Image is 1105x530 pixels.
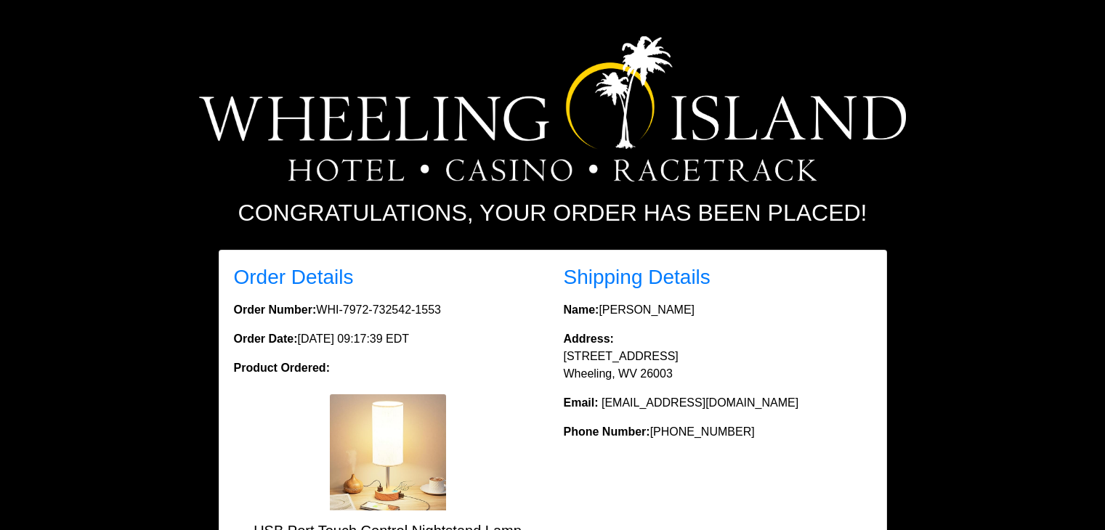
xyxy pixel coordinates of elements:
strong: Phone Number: [564,425,650,438]
strong: Email: [564,396,599,409]
h3: Shipping Details [564,265,872,290]
p: [PERSON_NAME] [564,301,872,319]
strong: Order Number: [234,303,317,316]
img: Logo [199,36,906,182]
strong: Order Date: [234,333,298,345]
p: [STREET_ADDRESS] Wheeling, WV 26003 [564,330,872,383]
strong: Name: [564,303,599,316]
strong: Address: [564,333,614,345]
h3: Order Details [234,265,542,290]
p: [PHONE_NUMBER] [564,423,872,441]
p: [EMAIL_ADDRESS][DOMAIN_NAME] [564,394,872,412]
strong: Product Ordered: [234,362,330,374]
p: WHI-7972-732542-1553 [234,301,542,319]
img: USB Port Touch Control Nightstand Lamp [330,394,446,510]
h2: Congratulations, your order has been placed! [150,199,956,227]
p: [DATE] 09:17:39 EDT [234,330,542,348]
